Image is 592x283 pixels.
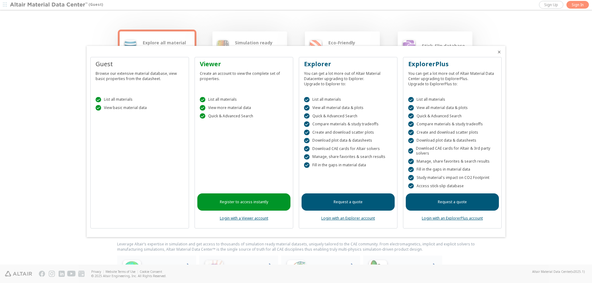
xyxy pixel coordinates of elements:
[220,216,268,221] a: Login with a Viewer account
[96,97,184,103] div: List all materials
[408,175,414,180] div: 
[408,138,496,144] div: Download plot data & datasheets
[96,97,101,103] div: 
[304,146,392,152] div: Download CAE cards for Altair solvers
[304,154,310,160] div: 
[200,97,288,103] div: List all materials
[406,193,499,211] a: Request a quote
[200,113,205,119] div: 
[302,193,395,211] a: Request a quote
[408,97,496,103] div: List all materials
[304,121,310,127] div: 
[200,113,288,119] div: Quick & Advanced Search
[304,121,392,127] div: Compare materials & study tradeoffs
[96,105,101,111] div: 
[304,138,310,144] div: 
[408,130,496,135] div: Create and download scatter plots
[408,148,413,154] div: 
[96,105,184,111] div: View basic material data
[408,138,414,144] div: 
[304,105,392,111] div: View all material data & plots
[304,154,392,160] div: Manage, share favorites & search results
[408,97,414,103] div: 
[408,113,496,119] div: Quick & Advanced Search
[408,175,496,180] div: Study material's impact on CO2 Footprint
[321,216,375,221] a: Login with an Explorer account
[408,113,414,119] div: 
[408,146,496,156] div: Download CAE cards for Altair & 3rd party solvers
[304,97,310,103] div: 
[408,68,496,87] div: You can get a lot more out of Altair Material Data Center upgrading to ExplorerPlus. Upgrade to E...
[408,167,414,172] div: 
[408,60,496,68] div: ExplorerPlus
[304,97,392,103] div: List all materials
[304,130,392,135] div: Create and download scatter plots
[408,167,496,172] div: Fill in the gaps in material data
[200,68,288,81] div: Create an account to view the complete set of properties.
[408,105,496,111] div: View all material data & plots
[304,138,392,144] div: Download plot data & datasheets
[304,162,392,168] div: Fill in the gaps in material data
[200,60,288,68] div: Viewer
[304,113,392,119] div: Quick & Advanced Search
[408,121,496,127] div: Compare materials & study tradeoffs
[304,105,310,111] div: 
[200,105,288,111] div: View more material data
[422,216,483,221] a: Login with an ExplorerPlus account
[200,97,205,103] div: 
[408,105,414,111] div: 
[96,60,184,68] div: Guest
[408,183,496,189] div: Access stick-slip database
[304,146,310,152] div: 
[304,68,392,87] div: You can get a lot more out of Altair Material Datacenter upgrading to Explorer. Upgrade to Explor...
[408,130,414,135] div: 
[304,162,310,168] div: 
[408,159,414,164] div: 
[497,50,502,55] button: Close
[304,113,310,119] div: 
[408,159,496,164] div: Manage, share favorites & search results
[197,193,290,211] a: Register to access instantly
[200,105,205,111] div: 
[96,68,184,81] div: Browse our extensive material database, view basic properties from the datasheet.
[304,130,310,135] div: 
[408,121,414,127] div: 
[304,60,392,68] div: Explorer
[408,183,414,189] div: 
